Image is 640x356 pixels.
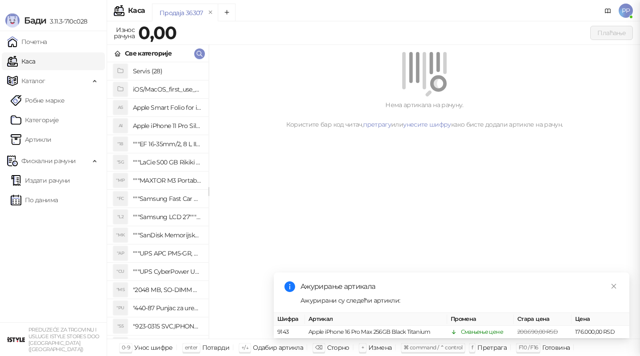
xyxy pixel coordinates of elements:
a: Close [609,281,619,291]
div: Ажурирање артикала [300,281,619,292]
th: Шифра [274,313,305,326]
th: Цена [572,313,629,326]
div: Ажурирани су следећи артикли: [300,296,619,305]
td: 176.000,00 RSD [572,326,629,339]
th: Артикал [305,313,447,326]
span: 200.690,00 RSD [517,328,558,335]
td: 9143 [274,326,305,339]
span: info-circle [284,281,295,292]
div: Смањење цене [461,328,503,336]
th: Стара цена [514,313,572,326]
span: close [611,283,617,289]
td: Apple iPhone 16 Pro Max 256GB Black Titanium [305,326,447,339]
th: Промена [447,313,514,326]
